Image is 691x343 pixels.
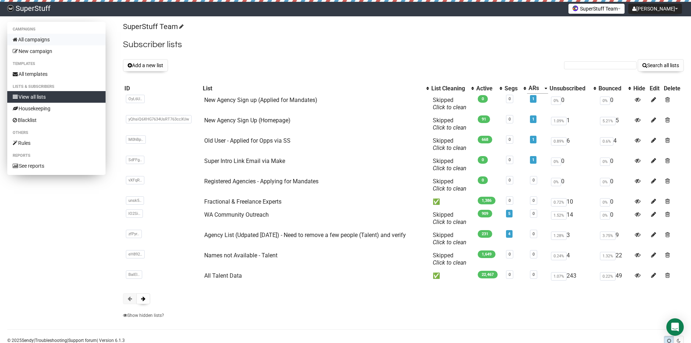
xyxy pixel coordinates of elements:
[22,338,34,343] a: Sendy
[548,155,597,175] td: 0
[568,4,625,14] button: SuperStuff Team
[123,38,684,51] h2: Subscriber lists
[123,22,182,31] a: SuperStuff Team
[551,97,561,105] span: 0%
[633,85,647,92] div: Hide
[548,249,597,269] td: 4
[433,259,466,266] a: Click to clean
[551,252,567,260] span: 0.24%
[204,97,317,103] a: New Agency Sign up (Applied for Mandates)
[600,178,610,186] span: 0%
[597,229,632,249] td: 9
[648,83,662,94] th: Edit: No sort applied, sorting is disabled
[551,198,567,207] span: 0.72%
[433,104,466,111] a: Click to clean
[664,85,682,92] div: Delete
[503,83,527,94] th: Segs: No sort applied, activate to apply an ascending sort
[204,137,291,144] a: Old User - Applied for Opps via SS
[532,211,535,216] a: 0
[204,232,406,238] a: Agency List (Udpated [DATE]) - Need to remove a few people (Talent) and verify
[509,158,511,162] a: 0
[478,176,488,184] span: 0
[509,252,511,257] a: 0
[600,117,616,125] span: 5.21%
[597,83,632,94] th: Bounced: No sort applied, activate to apply an ascending sort
[430,269,475,282] td: ✅
[7,45,106,57] a: New campaign
[548,229,597,249] td: 3
[7,160,106,172] a: See reports
[508,232,510,236] a: 4
[548,208,597,229] td: 14
[532,178,535,183] a: 0
[548,94,597,114] td: 0
[572,5,578,11] img: favicons
[532,198,535,203] a: 0
[123,313,164,318] a: Show hidden lists?
[505,85,520,92] div: Segs
[532,158,534,162] a: 1
[478,230,492,238] span: 231
[204,117,291,124] a: New Agency Sign Up (Homepage)
[7,91,106,103] a: View all lists
[638,59,684,72] button: Search all lists
[551,232,567,240] span: 1.28%
[532,117,534,122] a: 1
[548,114,597,134] td: 1
[204,211,269,218] a: WA Community Outreach
[650,85,661,92] div: Edit
[7,5,14,12] img: 703728c54cf28541de94309996d5b0e3
[597,94,632,114] td: 0
[7,151,106,160] li: Reports
[433,232,466,246] span: Skipped
[548,195,597,208] td: 10
[600,158,610,166] span: 0%
[508,211,510,216] a: 5
[509,272,511,277] a: 0
[551,211,567,220] span: 1.52%
[201,83,429,94] th: List: No sort applied, activate to apply an ascending sort
[35,338,67,343] a: Troubleshooting
[204,272,242,279] a: All Talent Data
[478,210,492,217] span: 909
[126,176,144,184] span: vXFqR..
[126,209,143,218] span: lO2Si..
[126,135,146,144] span: M0hBp..
[509,117,511,122] a: 0
[632,83,648,94] th: Hide: No sort applied, sorting is disabled
[509,178,511,183] a: 0
[433,137,466,151] span: Skipped
[600,97,610,105] span: 0%
[478,197,495,204] span: 1,386
[123,59,168,72] button: Add a new list
[433,178,466,192] span: Skipped
[7,82,106,91] li: Lists & subscribers
[433,124,466,131] a: Click to clean
[600,252,616,260] span: 1.32%
[475,83,503,94] th: Active: No sort applied, activate to apply an ascending sort
[204,178,318,185] a: Registered Agencies - Applying for Mandates
[433,158,466,172] span: Skipped
[478,95,488,103] span: 0
[597,114,632,134] td: 5
[532,137,534,142] a: 1
[478,115,490,123] span: 91
[123,83,202,94] th: ID: No sort applied, sorting is disabled
[433,252,466,266] span: Skipped
[433,97,466,111] span: Skipped
[431,85,468,92] div: List Cleaning
[204,158,285,164] a: Super Intro Link Email via Make
[600,272,616,281] span: 0.22%
[551,178,561,186] span: 0%
[597,134,632,155] td: 4
[600,198,610,207] span: 0%
[478,250,495,258] span: 1,649
[433,165,466,172] a: Click to clean
[551,158,561,166] span: 0%
[548,134,597,155] td: 6
[126,250,145,258] span: eH892..
[597,175,632,195] td: 0
[478,271,498,278] span: 22,467
[7,25,106,34] li: Campaigns
[600,137,613,146] span: 0.6%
